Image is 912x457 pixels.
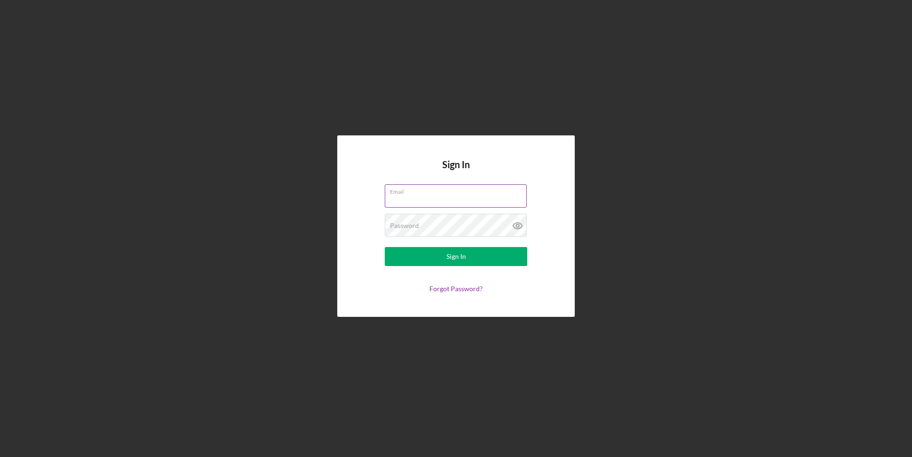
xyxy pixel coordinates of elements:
label: Email [390,185,527,195]
h4: Sign In [442,159,470,184]
a: Forgot Password? [429,285,483,293]
div: Sign In [446,247,466,266]
button: Sign In [385,247,527,266]
label: Password [390,222,419,229]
